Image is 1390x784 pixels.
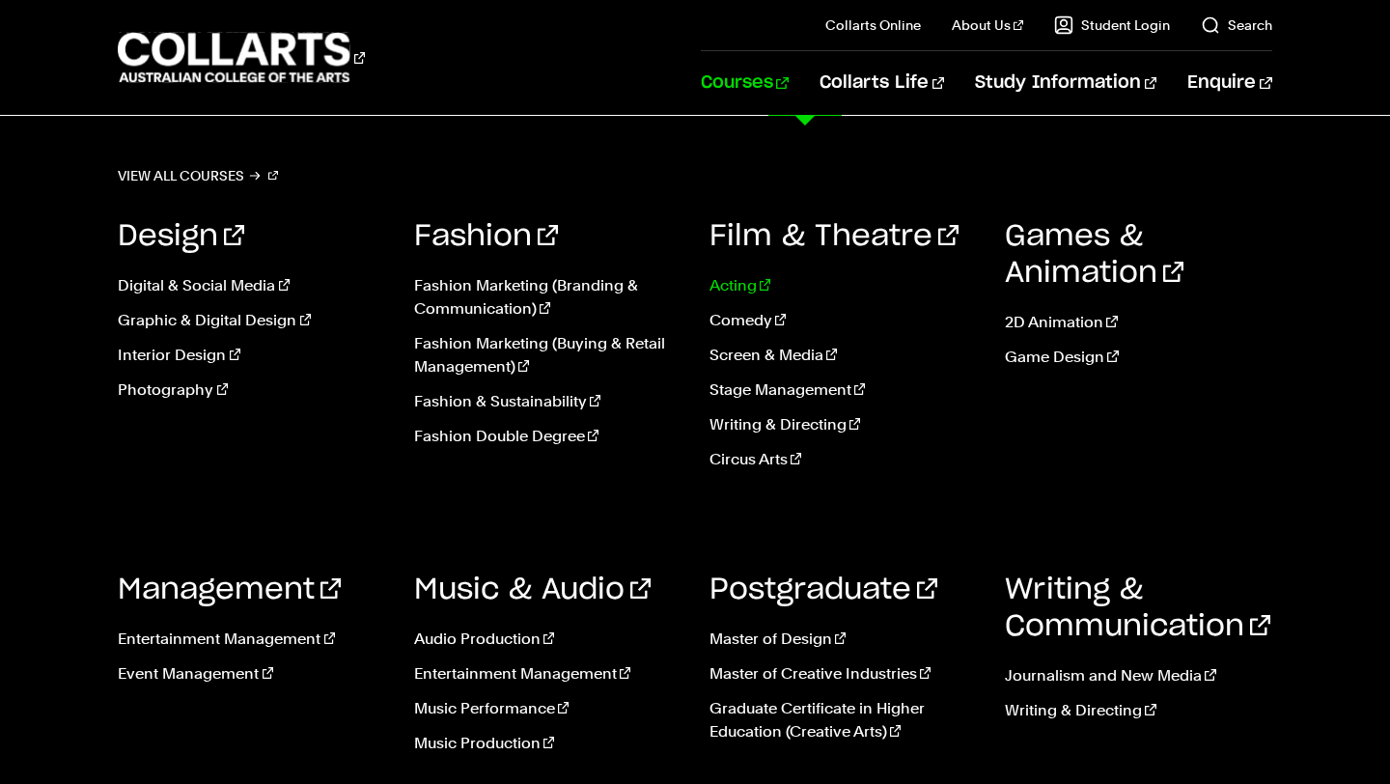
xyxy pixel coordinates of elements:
[414,575,651,604] a: Music & Audio
[118,662,384,686] a: Event Management
[952,15,1023,35] a: About Us
[414,697,681,720] a: Music Performance
[709,628,976,651] a: Master of Design
[414,662,681,686] a: Entertainment Management
[1005,664,1271,687] a: Journalism and New Media
[709,222,959,251] a: Film & Theatre
[1201,15,1272,35] a: Search
[709,274,976,297] a: Acting
[414,425,681,448] a: Fashion Double Degree
[414,274,681,321] a: Fashion Marketing (Branding & Communication)
[709,662,976,686] a: Master of Creative Industries
[1005,346,1271,369] a: Game Design
[118,222,244,251] a: Design
[1187,51,1271,115] a: Enquire
[1005,575,1270,641] a: Writing & Communication
[414,628,681,651] a: Audio Production
[118,162,278,189] a: View all courses
[118,378,384,402] a: Photography
[118,30,365,85] div: Go to homepage
[118,628,384,651] a: Entertainment Management
[709,413,976,436] a: Writing & Directing
[414,222,558,251] a: Fashion
[118,575,341,604] a: Management
[709,448,976,471] a: Circus Arts
[1005,222,1183,288] a: Games & Animation
[414,390,681,413] a: Fashion & Sustainability
[709,344,976,367] a: Screen & Media
[820,51,944,115] a: Collarts Life
[414,732,681,755] a: Music Production
[701,51,789,115] a: Courses
[1005,311,1271,334] a: 2D Animation
[118,344,384,367] a: Interior Design
[1054,15,1170,35] a: Student Login
[414,332,681,378] a: Fashion Marketing (Buying & Retail Management)
[709,309,976,332] a: Comedy
[709,697,976,743] a: Graduate Certificate in Higher Education (Creative Arts)
[118,274,384,297] a: Digital & Social Media
[118,309,384,332] a: Graphic & Digital Design
[825,15,921,35] a: Collarts Online
[1005,699,1271,722] a: Writing & Directing
[709,378,976,402] a: Stage Management
[975,51,1156,115] a: Study Information
[709,575,937,604] a: Postgraduate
